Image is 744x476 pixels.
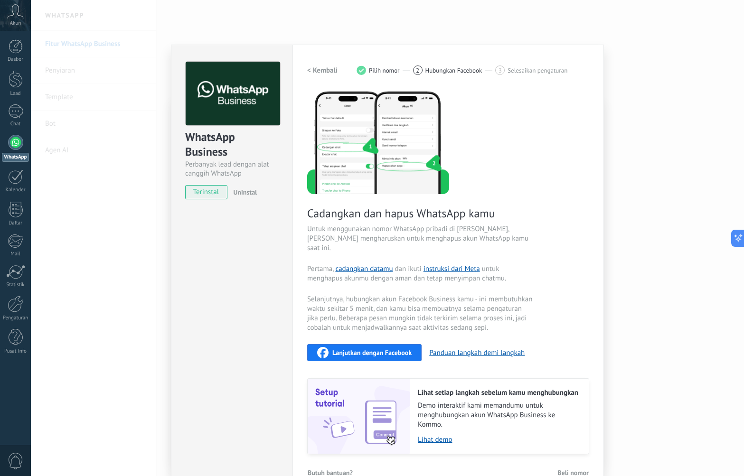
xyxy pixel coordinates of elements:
[418,435,579,444] a: Lihat demo
[307,206,533,221] span: Cadangkan dan hapus WhatsApp kamu
[2,348,29,355] div: Pusat Info
[186,185,227,199] span: terinstal
[416,66,419,75] span: 2
[2,121,29,127] div: Chat
[429,348,525,357] button: Panduan langkah demi langkah
[508,67,567,74] span: Selesaikan pengaturan
[499,66,502,75] span: 3
[10,20,21,27] span: Akun
[307,264,533,283] span: Pertama, dan ikuti untuk menghapus akunmu dengan aman dan tetap menyimpan chatmu.
[185,130,279,160] div: WhatsApp Business
[307,295,533,333] span: Selanjutnya, hubungkan akun Facebook Business kamu - ini membutuhkan waktu sekitar 5 menit, dan k...
[425,67,482,74] span: Hubungkan Facebook
[418,388,579,397] h2: Lihat setiap langkah sebelum kamu menghubungkan
[230,185,257,199] button: Uninstal
[307,224,533,253] span: Untuk menggunakan nomor WhatsApp pribadi di [PERSON_NAME], [PERSON_NAME] mengharuskan untuk mengh...
[307,66,338,75] h2: < Kembali
[335,264,393,273] a: cadangkan datamu
[2,251,29,257] div: Mail
[369,67,400,74] span: Pilih nomor
[2,282,29,288] div: Statistik
[185,160,279,178] div: Perbanyak lead dengan alat canggih WhatsApp
[307,344,422,361] button: Lanjutkan dengan Facebook
[332,349,412,356] span: Lanjutkan dengan Facebook
[234,188,257,196] span: Uninstal
[2,187,29,193] div: Kalender
[2,91,29,97] div: Lead
[2,315,29,321] div: Pengaturan
[557,469,589,476] span: Beli nomor
[186,62,280,126] img: logo_main.png
[424,264,480,273] a: instruksi dari Meta
[307,90,449,194] img: delete personal phone
[2,56,29,63] div: Dasbor
[418,401,579,429] span: Demo interaktif kami memandumu untuk menghubungkan akun WhatsApp Business ke Kommo.
[308,469,353,476] span: Butuh bantuan?
[307,62,338,79] button: < Kembali
[2,153,29,162] div: WhatsApp
[2,220,29,226] div: Daftar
